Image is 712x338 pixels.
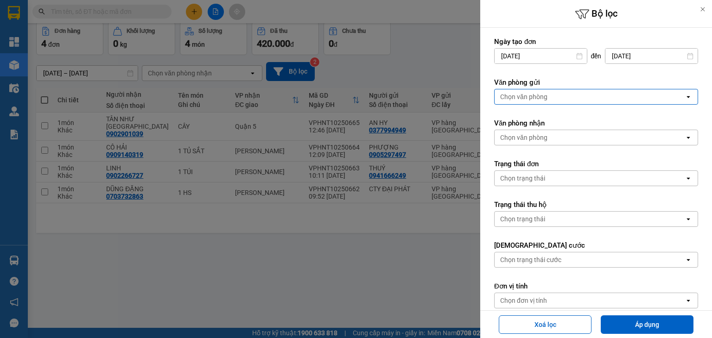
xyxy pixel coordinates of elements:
[494,119,698,128] label: Văn phòng nhận
[495,49,587,63] input: Select a date.
[500,214,545,224] div: Chọn trạng thái
[500,255,561,264] div: Chọn trạng thái cước
[601,315,693,334] button: Áp dụng
[494,200,698,209] label: Trạng thái thu hộ
[685,297,692,304] svg: open
[494,78,698,87] label: Văn phòng gửi
[494,37,698,46] label: Ngày tạo đơn
[685,215,692,223] svg: open
[685,175,692,182] svg: open
[500,296,547,305] div: Chọn đơn vị tính
[500,174,545,183] div: Chọn trạng thái
[685,256,692,263] svg: open
[480,7,712,21] h6: Bộ lọc
[494,159,698,169] label: Trạng thái đơn
[500,133,547,142] div: Chọn văn phòng
[605,49,698,63] input: Select a date.
[685,134,692,141] svg: open
[685,93,692,100] svg: open
[499,315,591,334] button: Xoá lọc
[494,282,698,291] label: Đơn vị tính
[494,241,698,250] label: [DEMOGRAPHIC_DATA] cước
[591,51,602,61] span: đến
[500,92,547,101] div: Chọn văn phòng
